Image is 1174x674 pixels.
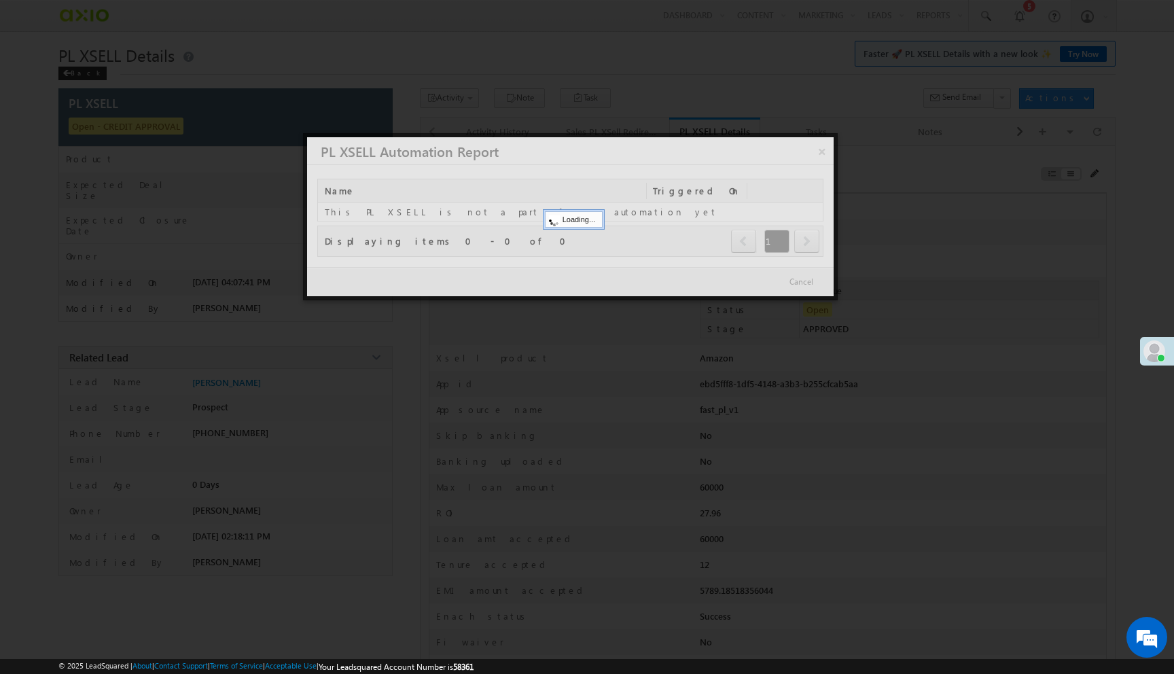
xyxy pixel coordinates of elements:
[210,661,263,670] a: Terms of Service
[58,661,474,672] span: © 2025 LeadSquared | | | | |
[223,7,255,39] div: Minimize live chat window
[23,71,57,89] img: d_60004797649_company_0_60004797649
[185,419,247,437] em: Start Chat
[265,661,317,670] a: Acceptable Use
[18,126,248,407] textarea: Type your message and hit 'Enter'
[132,661,152,670] a: About
[453,662,474,672] span: 58361
[71,71,228,89] div: Chat with us now
[319,662,474,672] span: Your Leadsquared Account Number is
[545,211,603,228] div: Loading...
[154,661,208,670] a: Contact Support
